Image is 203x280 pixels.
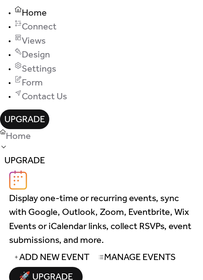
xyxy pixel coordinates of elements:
[22,20,57,34] span: Connect
[14,80,43,86] a: Form
[14,38,46,44] a: Views
[14,10,47,16] a: Home
[14,52,50,58] a: Design
[22,7,47,20] span: Home
[94,247,180,267] button: Manage Events
[9,247,94,267] button: Add New Event
[14,24,57,30] a: Connect
[14,66,56,72] a: Settings
[9,192,194,248] span: Display one-time or recurring events, sync with Google, Outlook, Zoom, Eventbrite, Wix Events or ...
[22,34,46,48] span: Views
[6,130,31,144] span: Home
[9,170,27,190] img: logo_icon.svg
[19,251,90,264] span: Add New Event
[22,76,43,90] span: Form
[22,62,56,76] span: Settings
[104,251,176,264] span: Manage Events
[4,113,45,127] span: Upgrade
[14,93,67,100] a: Contact Us
[4,154,45,168] span: Upgrade
[22,90,67,104] span: Contact Us
[22,48,50,62] span: Design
